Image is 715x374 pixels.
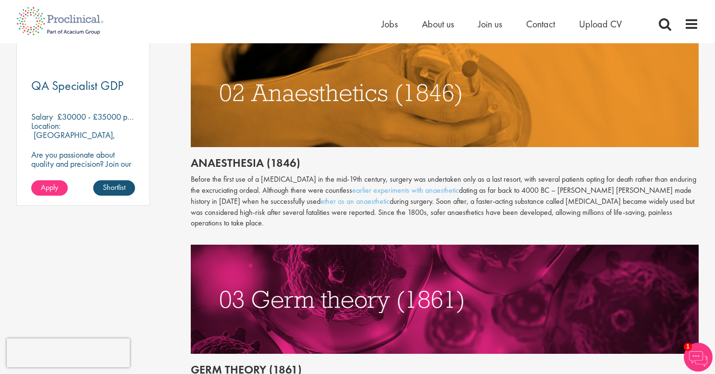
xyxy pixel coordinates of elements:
[31,129,115,150] p: [GEOGRAPHIC_DATA], [GEOGRAPHIC_DATA]
[31,80,135,92] a: QA Specialist GDP
[684,343,713,372] img: Chatbot
[93,180,135,196] a: Shortlist
[684,343,692,351] span: 1
[191,157,699,169] h2: Anaesthesia (1846)
[57,111,158,122] p: £30000 - £35000 per annum
[422,18,454,30] a: About us
[31,120,61,131] span: Location:
[41,182,58,192] span: Apply
[579,18,622,30] a: Upload CV
[31,77,123,94] span: QA Specialist GDP
[31,150,135,187] p: Are you passionate about quality and precision? Join our team as a … and help ensure top-tier sta...
[191,174,699,229] p: Before the first use of a [MEDICAL_DATA] in the mid-19th century, surgery was undertaken only as ...
[191,245,699,354] img: germ theory
[321,196,390,206] a: ether as an anaesthetic
[526,18,555,30] a: Contact
[31,111,53,122] span: Salary
[7,338,130,367] iframe: reCAPTCHA
[478,18,502,30] a: Join us
[352,185,459,195] a: earlier experiments with anaesthetic
[382,18,398,30] a: Jobs
[31,180,68,196] a: Apply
